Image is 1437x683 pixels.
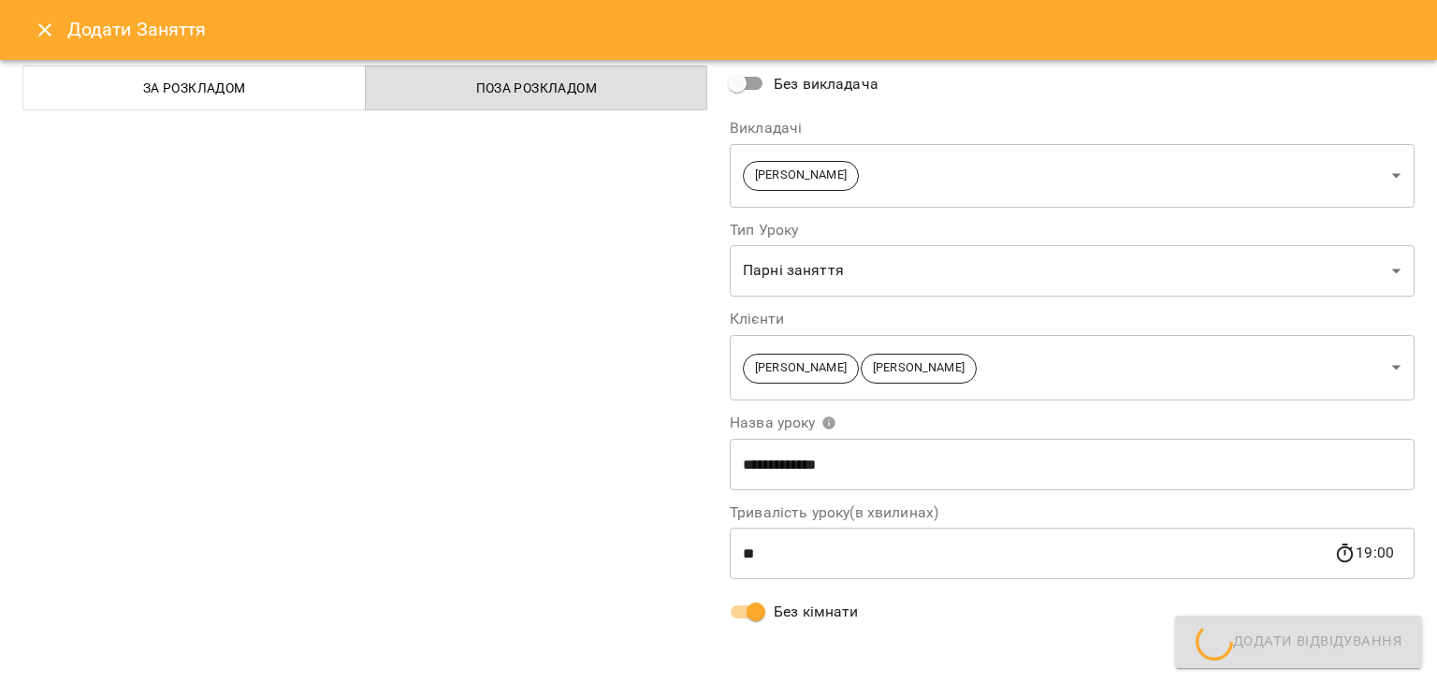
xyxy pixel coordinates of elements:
span: Поза розкладом [377,77,697,99]
label: Викладачі [730,121,1415,136]
span: [PERSON_NAME] [744,359,858,377]
h6: Додати Заняття [67,15,1415,44]
button: Поза розкладом [365,65,708,110]
div: Парні заняття [730,245,1415,298]
button: Close [22,7,67,52]
div: [PERSON_NAME][PERSON_NAME] [730,334,1415,400]
label: Тривалість уроку(в хвилинах) [730,505,1415,520]
span: Без кімнати [774,601,859,623]
span: За розкладом [35,77,355,99]
label: Клієнти [730,312,1415,327]
div: [PERSON_NAME] [730,143,1415,208]
span: [PERSON_NAME] [744,167,858,184]
span: Назва уроку [730,415,836,430]
button: За розкладом [22,65,366,110]
label: Тип Уроку [730,223,1415,238]
span: [PERSON_NAME] [862,359,976,377]
span: Без викладача [774,73,878,95]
